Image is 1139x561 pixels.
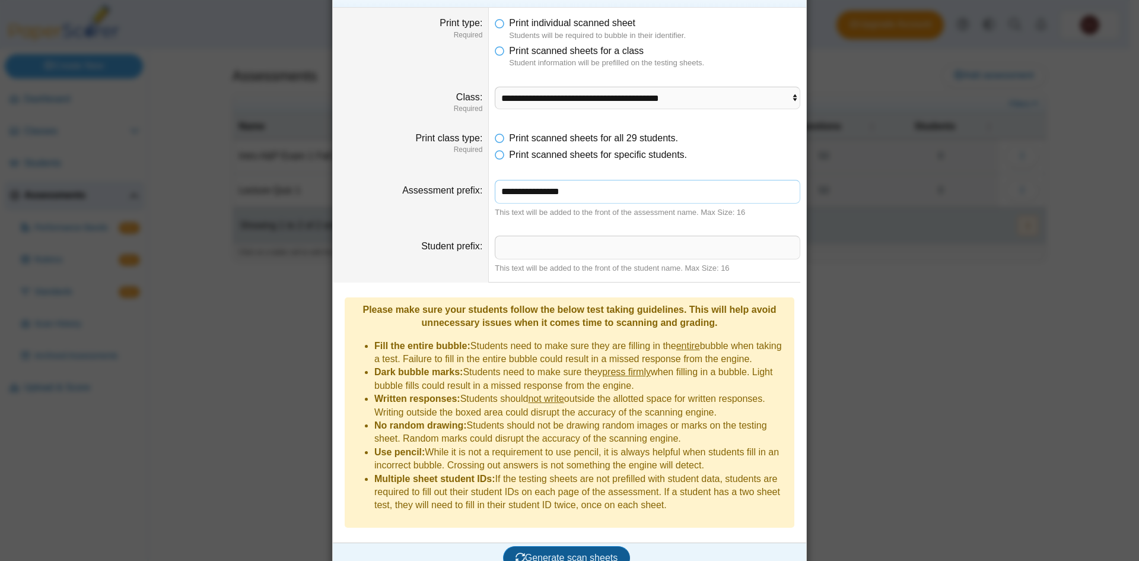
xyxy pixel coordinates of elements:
[374,447,425,457] b: Use pencil:
[509,133,678,143] span: Print scanned sheets for all 29 students.
[528,394,564,404] u: not write
[509,30,800,41] dfn: Students will be required to bubble in their identifier.
[374,419,788,446] li: Students should not be drawing random images or marks on the testing sheet. Random marks could di...
[374,474,495,484] b: Multiple sheet student IDs:
[362,305,776,328] b: Please make sure your students follow the below test taking guidelines. This will help avoid unne...
[415,133,482,143] label: Print class type
[339,30,482,40] dfn: Required
[374,420,467,430] b: No random drawing:
[495,207,800,218] div: This text will be added to the front of the assessment name. Max Size: 16
[374,367,463,377] b: Dark bubble marks:
[402,185,482,195] label: Assessment prefix
[602,367,651,377] u: press firmly
[421,241,482,251] label: Student prefix
[509,46,644,56] span: Print scanned sheets for a class
[456,92,482,102] label: Class
[495,263,800,274] div: This text will be added to the front of the student name. Max Size: 16
[509,58,800,68] dfn: Student information will be prefilled on the testing sheets.
[374,366,788,392] li: Students need to make sure they when filling in a bubble. Light bubble fills could result in a mi...
[374,392,788,419] li: Students should outside the allotted space for written responses. Writing outside the boxed area ...
[374,340,788,366] li: Students need to make sure they are filling in the bubble when taking a test. Failure to fill in ...
[509,150,687,160] span: Print scanned sheets for specific students.
[374,394,460,404] b: Written responses:
[374,473,788,512] li: If the testing sheets are not prefilled with student data, students are required to fill out thei...
[374,341,470,351] b: Fill the entire bubble:
[374,446,788,473] li: While it is not a requirement to use pencil, it is always helpful when students fill in an incorr...
[440,18,482,28] label: Print type
[339,145,482,155] dfn: Required
[676,341,700,351] u: entire
[509,18,635,28] span: Print individual scanned sheet
[339,104,482,114] dfn: Required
